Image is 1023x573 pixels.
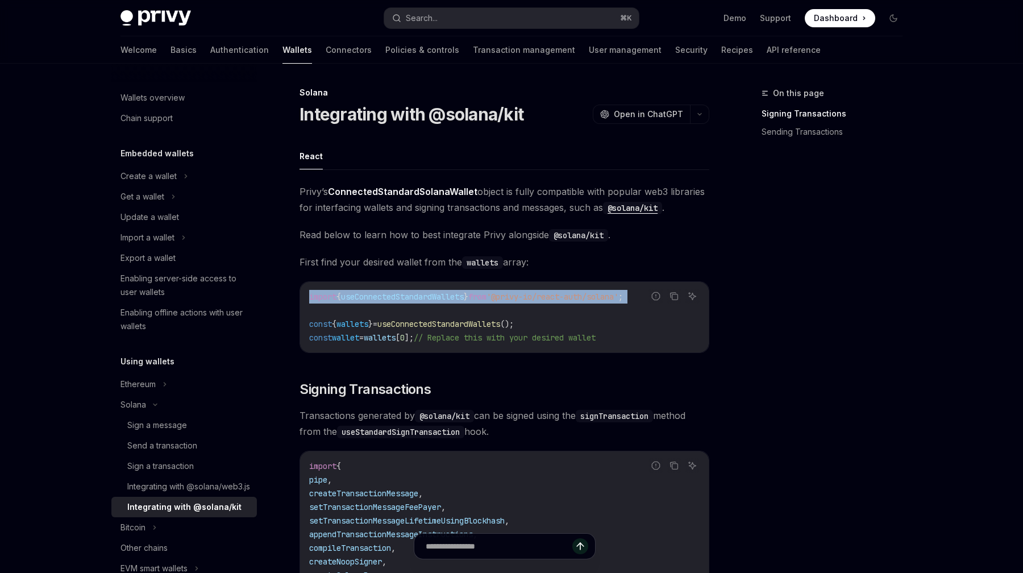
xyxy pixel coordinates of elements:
[111,207,257,227] a: Update a wallet
[767,36,821,64] a: API reference
[473,36,575,64] a: Transaction management
[300,380,431,398] span: Signing Transactions
[364,333,396,343] span: wallets
[648,289,663,304] button: Report incorrect code
[505,516,509,526] span: ,
[127,500,242,514] div: Integrating with @solana/kit
[418,488,423,499] span: ,
[603,202,662,214] code: @solana/kit
[620,14,632,23] span: ⌘ K
[814,13,858,24] span: Dashboard
[300,254,709,270] span: First find your desired wallet from the array:
[120,355,174,368] h5: Using wallets
[762,105,912,123] a: Signing Transactions
[300,408,709,439] span: Transactions generated by can be signed using the method from the hook.
[675,36,708,64] a: Security
[773,86,824,100] span: On this page
[120,272,250,299] div: Enabling server-side access to user wallets
[373,319,377,329] span: =
[120,210,179,224] div: Update a wallet
[111,538,257,558] a: Other chains
[127,480,250,493] div: Integrating with @solana/web3.js
[327,475,332,485] span: ,
[328,186,477,197] strong: ConnectedStandardSolanaWallet
[120,521,145,534] div: Bitcoin
[336,319,368,329] span: wallets
[309,461,336,471] span: import
[210,36,269,64] a: Authentication
[332,319,336,329] span: {
[111,435,257,456] a: Send a transaction
[618,292,623,302] span: ;
[127,439,197,452] div: Send a transaction
[120,111,173,125] div: Chain support
[120,190,164,204] div: Get a wallet
[309,333,332,343] span: const
[685,458,700,473] button: Ask AI
[300,104,523,124] h1: Integrating with @solana/kit
[309,516,505,526] span: setTransactionMessageLifetimeUsingBlockhash
[486,292,618,302] span: '@privy-io/react-auth/solana'
[884,9,903,27] button: Toggle dark mode
[589,36,662,64] a: User management
[359,333,364,343] span: =
[111,108,257,128] a: Chain support
[300,184,709,215] span: Privy’s object is fully compatible with popular web3 libraries for interfacing wallets and signin...
[111,456,257,476] a: Sign a transaction
[377,319,500,329] span: useConnectedStandardWallets
[120,10,191,26] img: dark logo
[326,36,372,64] a: Connectors
[120,398,146,412] div: Solana
[332,333,359,343] span: wallet
[337,426,464,438] code: useStandardSignTransaction
[406,11,438,25] div: Search...
[170,36,197,64] a: Basics
[385,36,459,64] a: Policies & controls
[405,333,414,343] span: ];
[603,202,662,213] a: @solana/kit
[368,319,373,329] span: }
[414,333,596,343] span: // Replace this with your desired wallet
[464,292,468,302] span: }
[309,475,327,485] span: pipe
[614,109,683,120] span: Open in ChatGPT
[415,410,474,422] code: @solana/kit
[300,143,323,169] button: React
[120,147,194,160] h5: Embedded wallets
[549,229,608,242] code: @solana/kit
[111,248,257,268] a: Export a wallet
[400,333,405,343] span: 0
[341,292,464,302] span: useConnectedStandardWallets
[111,476,257,497] a: Integrating with @solana/web3.js
[760,13,791,24] a: Support
[127,459,194,473] div: Sign a transaction
[667,289,681,304] button: Copy the contents from the code block
[309,502,441,512] span: setTransactionMessageFeePayer
[300,87,709,98] div: Solana
[111,497,257,517] a: Integrating with @solana/kit
[309,529,473,539] span: appendTransactionMessageInstructions
[120,377,156,391] div: Ethereum
[721,36,753,64] a: Recipes
[468,292,486,302] span: from
[593,105,690,124] button: Open in ChatGPT
[667,458,681,473] button: Copy the contents from the code block
[500,319,514,329] span: ();
[111,268,257,302] a: Enabling server-side access to user wallets
[572,538,588,554] button: Send message
[441,502,446,512] span: ,
[336,461,341,471] span: {
[576,410,653,422] code: signTransaction
[120,251,176,265] div: Export a wallet
[685,289,700,304] button: Ask AI
[300,227,709,243] span: Read below to learn how to best integrate Privy alongside .
[309,319,332,329] span: const
[111,415,257,435] a: Sign a message
[473,529,477,539] span: ,
[648,458,663,473] button: Report incorrect code
[120,169,177,183] div: Create a wallet
[282,36,312,64] a: Wallets
[111,302,257,337] a: Enabling offline actions with user wallets
[396,333,400,343] span: [
[309,488,418,499] span: createTransactionMessage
